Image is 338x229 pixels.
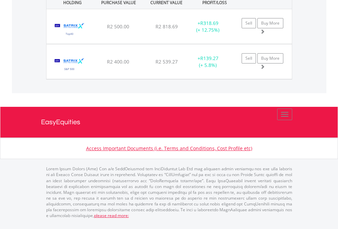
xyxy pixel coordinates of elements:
[107,58,129,65] span: R2 400.00
[200,55,218,61] span: R139.27
[107,23,129,30] span: R2 500.00
[187,20,229,33] div: + (+ 12.75%)
[94,213,129,218] a: please read more:
[257,53,283,63] a: Buy More
[156,23,178,30] span: R2 818.69
[242,53,256,63] a: Sell
[187,55,229,69] div: + (+ 5.8%)
[50,53,89,77] img: EQU.ZA.STX500.png
[46,166,292,218] p: Lorem Ipsum Dolors (Ame) Con a/e SeddOeiusmod tem InciDiduntut Lab Etd mag aliquaen admin veniamq...
[50,18,89,42] img: EQU.ZA.STX40.png
[156,58,178,65] span: R2 539.27
[200,20,218,26] span: R318.69
[86,145,252,152] a: Access Important Documents (i.e. Terms and Conditions, Cost Profile etc)
[257,18,283,28] a: Buy More
[242,18,256,28] a: Sell
[41,107,297,138] a: EasyEquities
